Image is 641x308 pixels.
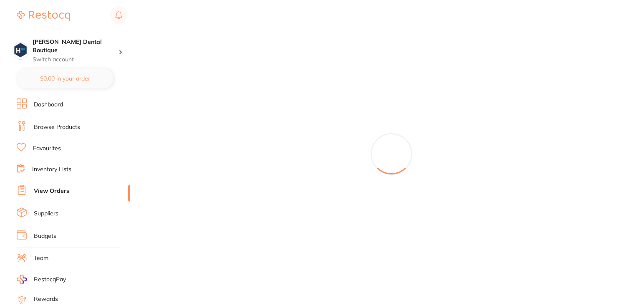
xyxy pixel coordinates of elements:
[34,254,48,263] a: Team
[17,11,70,21] img: Restocq Logo
[13,43,28,58] img: Harris Dental Boutique
[17,275,66,284] a: RestocqPay
[34,123,80,131] a: Browse Products
[34,232,56,240] a: Budgets
[34,295,58,303] a: Rewards
[34,275,66,284] span: RestocqPay
[34,187,69,195] a: View Orders
[33,38,119,54] h4: Harris Dental Boutique
[34,210,58,218] a: Suppliers
[33,144,61,153] a: Favourites
[17,6,70,25] a: Restocq Logo
[17,275,27,284] img: RestocqPay
[17,68,113,88] button: $0.00 in your order
[34,101,63,109] a: Dashboard
[32,165,71,174] a: Inventory Lists
[33,56,119,64] p: Switch account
